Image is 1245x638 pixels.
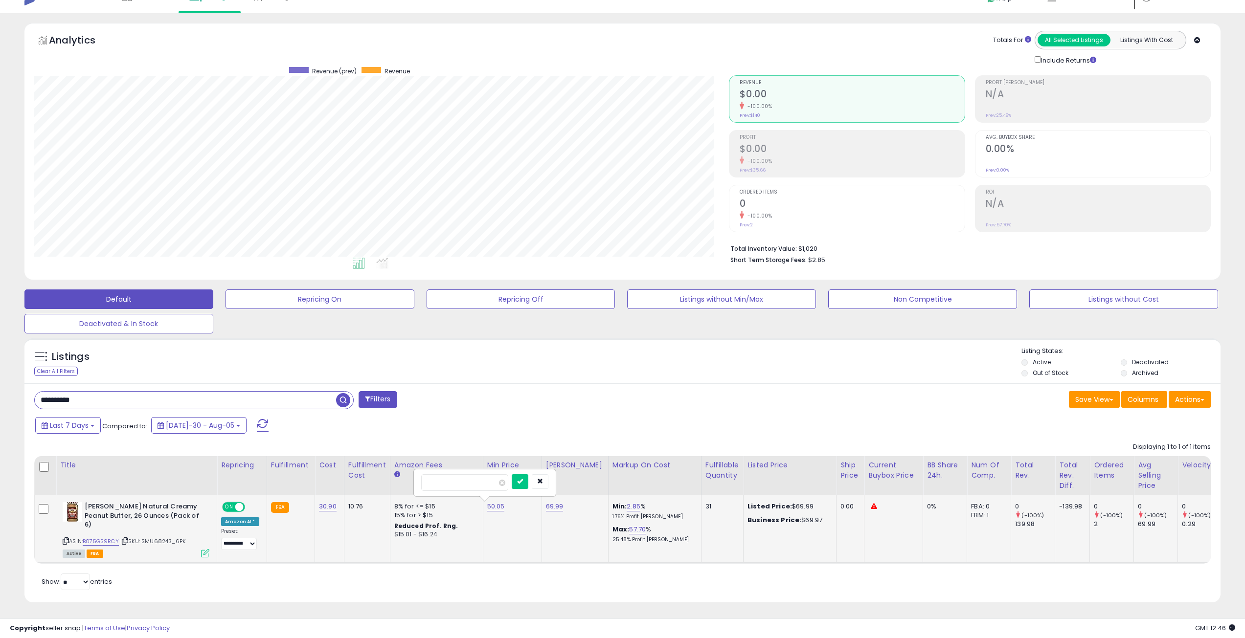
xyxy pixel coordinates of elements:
label: Archived [1132,369,1158,377]
span: Show: entries [42,577,112,586]
div: BB Share 24h. [927,460,963,481]
div: Clear All Filters [34,367,78,376]
small: Prev: 57.70% [986,222,1011,228]
button: Repricing On [226,289,414,309]
small: FBA [271,502,289,513]
span: Revenue [385,67,410,75]
button: Save View [1069,391,1120,408]
small: Prev: $35.66 [740,167,766,173]
label: Out of Stock [1033,369,1068,377]
small: (-100%) [1144,511,1167,519]
span: $2.85 [808,255,825,264]
div: 139.98 [1015,520,1055,528]
div: Min Price [487,460,538,470]
div: Ordered Items [1094,460,1130,481]
li: $1,020 [730,242,1203,254]
div: Listed Price [747,460,832,470]
div: Markup on Cost [612,460,697,470]
div: Totals For [993,36,1031,45]
a: Privacy Policy [127,623,170,633]
a: 69.99 [546,502,564,511]
div: $69.97 [747,516,829,525]
a: 2.85 [627,502,640,511]
div: 8% for <= $15 [394,502,475,511]
small: -100.00% [744,157,772,165]
div: Repricing [221,460,263,470]
small: (-100%) [1021,511,1044,519]
a: 50.05 [487,502,505,511]
div: FBA: 0 [971,502,1003,511]
button: Listings without Min/Max [627,289,816,309]
div: 0 [1015,502,1055,511]
span: 2025-08-13 12:46 GMT [1195,623,1235,633]
button: Listings With Cost [1110,34,1183,46]
span: Last 7 Days [50,420,89,430]
div: Preset: [221,528,259,550]
b: Total Inventory Value: [730,244,797,253]
div: 0 [1138,502,1177,511]
h2: 0 [740,198,964,211]
h5: Analytics [49,33,114,49]
label: Active [1033,358,1051,366]
span: Revenue [740,80,964,86]
span: Columns [1128,395,1158,404]
a: 30.90 [319,502,337,511]
small: Prev: 0.00% [986,167,1009,173]
button: Actions [1169,391,1211,408]
div: Cost [319,460,340,470]
div: Avg Selling Price [1138,460,1174,491]
button: Listings without Cost [1029,289,1218,309]
span: [DATE]-30 - Aug-05 [166,420,234,430]
button: Default [24,289,213,309]
span: Compared to: [102,421,147,431]
p: 25.48% Profit [PERSON_NAME] [612,536,694,543]
p: 1.76% Profit [PERSON_NAME] [612,513,694,520]
button: Non Competitive [828,289,1017,309]
span: ON [223,503,235,511]
div: 31 [705,502,736,511]
span: | SKU: SMU68243_6PK [120,537,185,545]
button: Filters [359,391,397,408]
div: Num of Comp. [971,460,1007,481]
div: Amazon Fees [394,460,479,470]
div: Fulfillable Quantity [705,460,739,481]
div: FBM: 1 [971,511,1003,520]
img: 51xq8c7CMPL._SL40_.jpg [63,502,82,522]
a: 57.70 [629,525,646,534]
div: ASIN: [63,502,209,556]
div: seller snap | | [10,624,170,633]
div: 0% [927,502,959,511]
small: -100.00% [744,103,772,110]
div: Current Buybox Price [868,460,919,481]
b: [PERSON_NAME] Natural Creamy Peanut Butter, 26 Ounces (Pack of 6) [85,502,204,532]
div: [PERSON_NAME] [546,460,604,470]
b: Listed Price: [747,502,792,511]
span: ROI [986,190,1210,195]
div: Fulfillment [271,460,311,470]
p: Listing States: [1021,347,1221,356]
small: Amazon Fees. [394,470,400,479]
button: Last 7 Days [35,417,101,434]
h2: $0.00 [740,143,964,156]
small: -100.00% [744,212,772,220]
div: Total Rev. Diff. [1059,460,1086,491]
span: Revenue (prev) [312,67,357,75]
div: % [612,525,694,543]
div: $69.99 [747,502,829,511]
span: Ordered Items [740,190,964,195]
b: Business Price: [747,515,801,525]
div: Include Returns [1027,54,1108,66]
span: OFF [244,503,259,511]
div: 0 [1182,502,1222,511]
div: 2 [1094,520,1133,528]
div: Title [60,460,213,470]
button: Deactivated & In Stock [24,314,213,333]
div: 10.76 [348,502,383,511]
h5: Listings [52,350,90,364]
b: Reduced Prof. Rng. [394,522,458,530]
div: 0.00 [840,502,857,511]
div: Ship Price [840,460,860,481]
div: 15% for > $15 [394,511,475,520]
div: 0 [1094,502,1133,511]
strong: Copyright [10,623,45,633]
